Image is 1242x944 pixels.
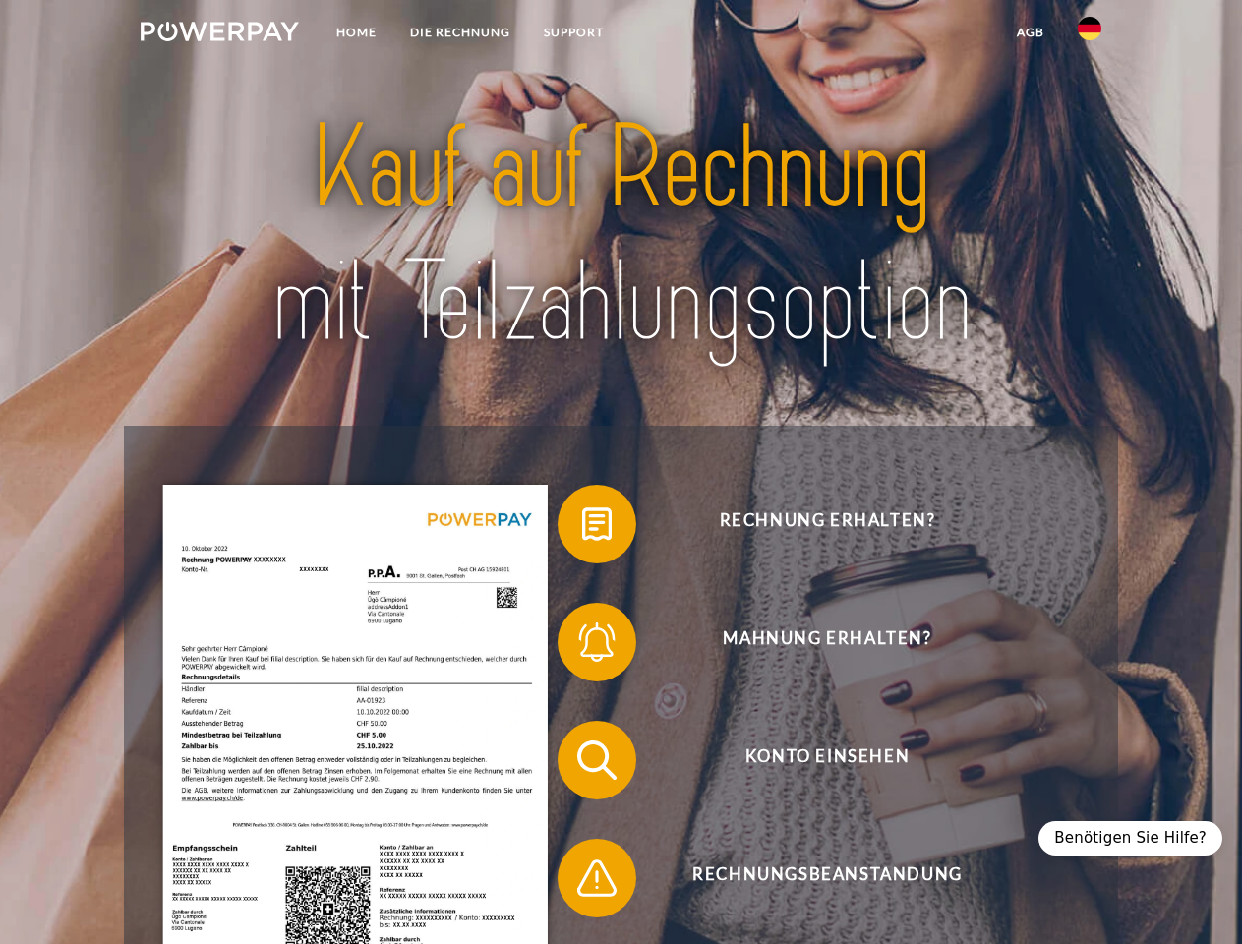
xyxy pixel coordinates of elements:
a: SUPPORT [527,15,621,50]
a: DIE RECHNUNG [393,15,527,50]
img: logo-powerpay-white.svg [141,22,299,41]
button: Konto einsehen [558,721,1069,799]
span: Konto einsehen [586,721,1068,799]
span: Mahnung erhalten? [586,603,1068,681]
button: Rechnungsbeanstandung [558,839,1069,917]
span: Rechnungsbeanstandung [586,839,1068,917]
img: title-powerpay_de.svg [188,94,1054,377]
img: qb_bill.svg [572,500,621,549]
a: agb [1000,15,1061,50]
button: Rechnung erhalten? [558,485,1069,563]
span: Rechnung erhalten? [586,485,1068,563]
button: Mahnung erhalten? [558,603,1069,681]
img: de [1078,17,1101,40]
a: Home [320,15,393,50]
img: qb_search.svg [572,736,621,785]
img: qb_bell.svg [572,618,621,667]
div: Benötigen Sie Hilfe? [1038,821,1222,855]
img: qb_warning.svg [572,854,621,903]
